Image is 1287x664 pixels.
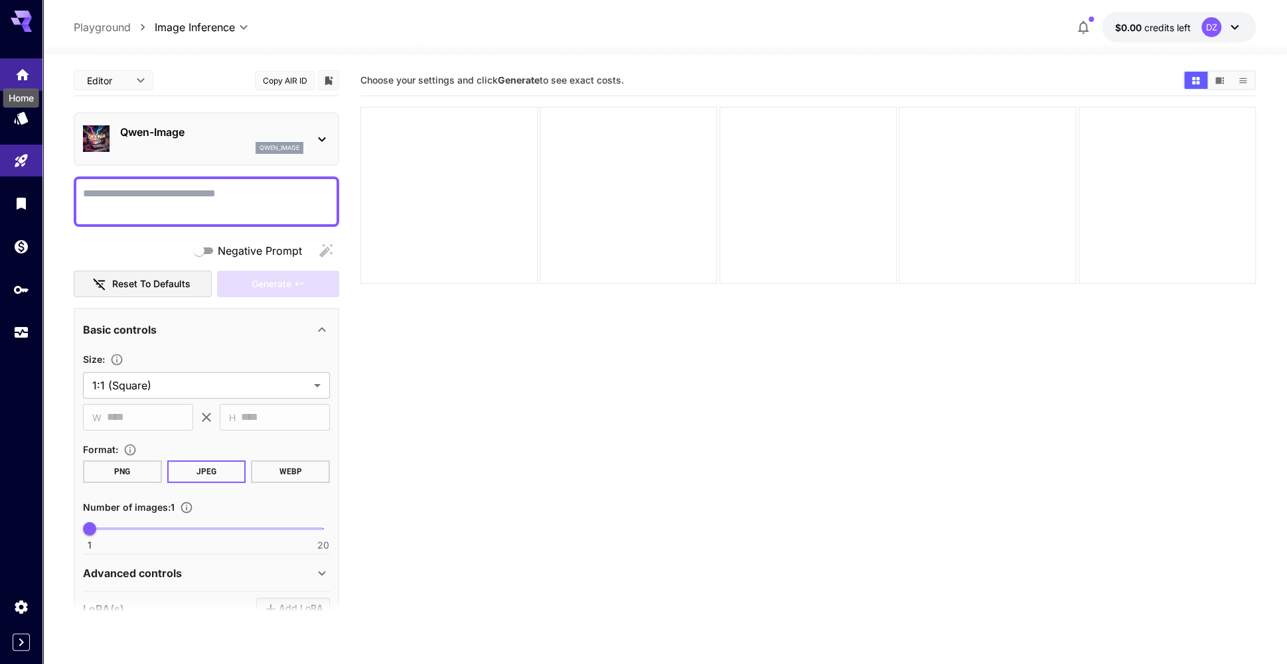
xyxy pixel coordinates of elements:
span: Image Inference [155,19,235,35]
div: Advanced controls [83,557,330,589]
button: Expand sidebar [13,633,30,651]
span: 20 [317,539,329,552]
button: Show images in grid view [1184,72,1207,89]
p: Qwen-Image [120,124,303,140]
a: Playground [74,19,131,35]
span: H [229,410,236,425]
div: Usage [13,324,29,341]
div: Playground [13,153,29,169]
div: Home [3,88,39,107]
button: Specify how many images to generate in a single request. Each image generation will be charged se... [175,501,198,514]
div: Settings [13,598,29,615]
span: credits left [1144,22,1191,33]
b: Generate [498,74,540,86]
div: Basic controls [83,314,330,346]
button: WEBP [251,460,330,483]
span: Size : [83,354,105,365]
div: Home [15,62,31,79]
button: JPEG [167,460,246,483]
span: W [92,410,102,425]
div: Show images in grid viewShow images in video viewShow images in list view [1183,70,1256,90]
span: Negative Prompt [218,243,302,259]
span: Choose your settings and click to see exact costs. [360,74,624,86]
button: Reset to defaults [74,271,212,298]
div: Models [13,109,29,126]
p: Basic controls [83,322,157,338]
button: Show images in video view [1208,72,1231,89]
button: Copy AIR ID [255,71,315,90]
p: Advanced controls [83,565,182,581]
button: Show images in list view [1231,72,1254,89]
span: 1 [88,539,92,552]
span: $0.00 [1115,22,1144,33]
span: Editor [87,74,128,88]
button: Add to library [323,72,335,88]
div: Library [13,195,29,212]
span: 1:1 (Square) [92,377,309,393]
div: $0.00 [1115,21,1191,34]
button: PNG [83,460,162,483]
p: qwen_image [260,143,299,153]
div: DZ [1201,17,1221,37]
span: Number of images : 1 [83,501,175,513]
nav: breadcrumb [74,19,155,35]
span: Format : [83,444,118,455]
div: API Keys [13,281,29,298]
button: Adjust the dimensions of the generated image by specifying its width and height in pixels, or sel... [105,353,129,366]
button: Choose the file format for the output image. [118,443,142,456]
div: Qwen-Imageqwen_image [83,119,330,159]
div: Wallet [13,238,29,255]
button: $0.00DZ [1102,12,1256,42]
